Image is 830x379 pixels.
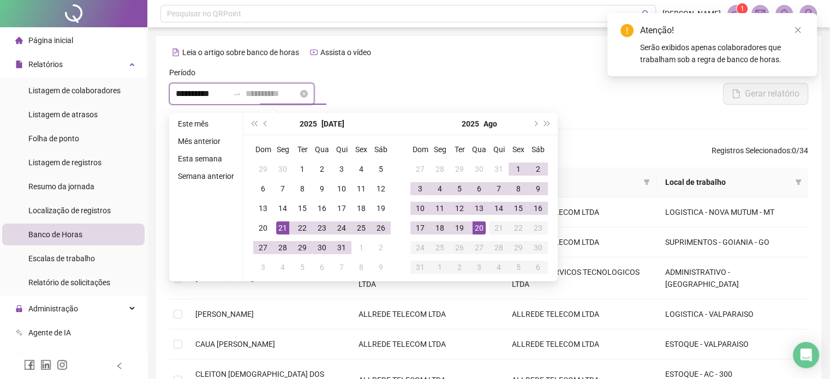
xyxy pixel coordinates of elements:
div: 30 [276,163,289,176]
span: Banco de Horas [28,230,82,239]
div: 16 [315,202,329,215]
span: Aceite de uso [28,352,73,361]
td: 2025-08-06 [312,257,332,277]
a: Close [792,24,804,36]
td: 2025-06-30 [273,159,292,179]
td: ALLREDE TELECOM LTDA [503,299,656,329]
td: 2025-07-03 [332,159,351,179]
span: Listagem de registros [28,158,101,167]
td: 2025-08-22 [509,218,528,238]
div: 27 [414,163,427,176]
div: 17 [414,221,427,234]
th: Dom [253,140,273,159]
td: 2025-07-14 [273,198,292,218]
div: 20 [256,221,270,234]
div: 7 [335,261,348,274]
div: 10 [414,202,427,215]
td: 2025-08-18 [430,218,450,238]
td: 2025-08-15 [509,198,528,218]
div: 11 [433,202,446,215]
button: super-prev-year [248,113,260,135]
td: 2025-08-05 [450,179,469,198]
td: ALLREDE TELECOM LTDA [503,197,656,227]
td: 2025-07-05 [371,159,391,179]
td: 2025-08-03 [410,179,430,198]
td: ALLREDE TELECOM LTDA [350,299,503,329]
div: 11 [355,182,368,195]
div: 30 [315,241,329,254]
li: Este mês [174,117,238,130]
td: 2025-09-02 [450,257,469,277]
div: 6 [315,261,329,274]
td: 2025-07-28 [273,238,292,257]
td: LOGISTICA - NOVA MUTUM - MT [656,197,808,227]
span: Relatórios [28,60,63,69]
button: month panel [483,113,497,135]
span: mail [755,9,765,19]
div: 15 [296,202,309,215]
div: 18 [433,221,446,234]
span: [PERSON_NAME] [195,310,254,318]
span: CAUA [PERSON_NAME] [195,340,275,348]
span: lock [15,305,23,312]
div: 2 [315,163,329,176]
th: Qui [332,140,351,159]
span: Período [169,67,195,79]
td: 2025-08-04 [430,179,450,198]
td: 2025-07-29 [450,159,469,179]
td: 2025-07-24 [332,218,351,238]
span: Resumo da jornada [28,182,94,191]
td: 2025-07-08 [292,179,312,198]
span: : 0 / 34 [712,145,808,162]
div: 3 [256,261,270,274]
span: Folha de ponto [28,134,79,143]
img: 77048 [800,5,816,22]
span: file [15,61,23,68]
span: Administração [28,304,78,313]
td: SUPRIMENTOS - GOIANIA - GO [656,227,808,257]
td: 2025-08-23 [528,218,548,238]
div: 30 [532,241,545,254]
div: 27 [256,241,270,254]
span: left [116,362,123,370]
div: 5 [512,261,525,274]
div: 9 [532,182,545,195]
button: month panel [321,113,344,135]
button: next-year [529,113,541,135]
td: 2025-08-02 [371,238,391,257]
td: 2025-07-10 [332,179,351,198]
span: filter [795,179,802,185]
span: search [642,10,650,18]
span: youtube [310,49,318,56]
div: 29 [512,241,525,254]
td: 2025-07-25 [351,218,371,238]
span: filter [643,179,650,185]
td: 2025-09-01 [430,257,450,277]
div: 22 [512,221,525,234]
span: close-circle [300,90,308,98]
th: Ter [450,140,469,159]
div: 26 [453,241,466,254]
div: 7 [492,182,505,195]
td: 2025-07-11 [351,179,371,198]
div: 2 [532,163,545,176]
span: bell [779,9,789,19]
td: 2025-07-17 [332,198,351,218]
span: Listagem de atrasos [28,110,98,119]
th: Sex [509,140,528,159]
span: swap-right [232,89,241,98]
td: 2025-07-20 [253,218,273,238]
td: 2025-08-20 [469,218,489,238]
div: 23 [532,221,545,234]
div: 9 [374,261,387,274]
td: 2025-08-30 [528,238,548,257]
button: year panel [462,113,479,135]
div: 12 [374,182,387,195]
td: 2025-09-03 [469,257,489,277]
td: 2025-08-14 [489,198,509,218]
li: Semana anterior [174,170,238,183]
td: 2025-08-24 [410,238,430,257]
span: Razão social [512,176,639,188]
th: Sáb [528,140,548,159]
td: 2025-07-30 [469,159,489,179]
